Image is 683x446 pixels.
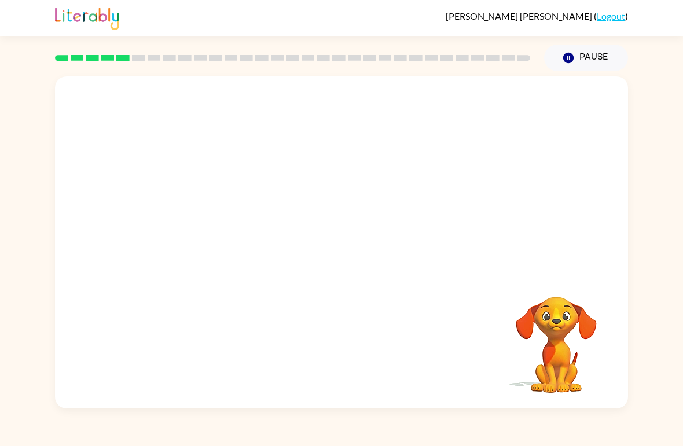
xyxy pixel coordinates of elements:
[446,10,594,21] span: [PERSON_NAME] [PERSON_NAME]
[498,279,614,395] video: Your browser must support playing .mp4 files to use Literably. Please try using another browser.
[544,45,628,71] button: Pause
[55,5,119,30] img: Literably
[597,10,625,21] a: Logout
[446,10,628,21] div: ( )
